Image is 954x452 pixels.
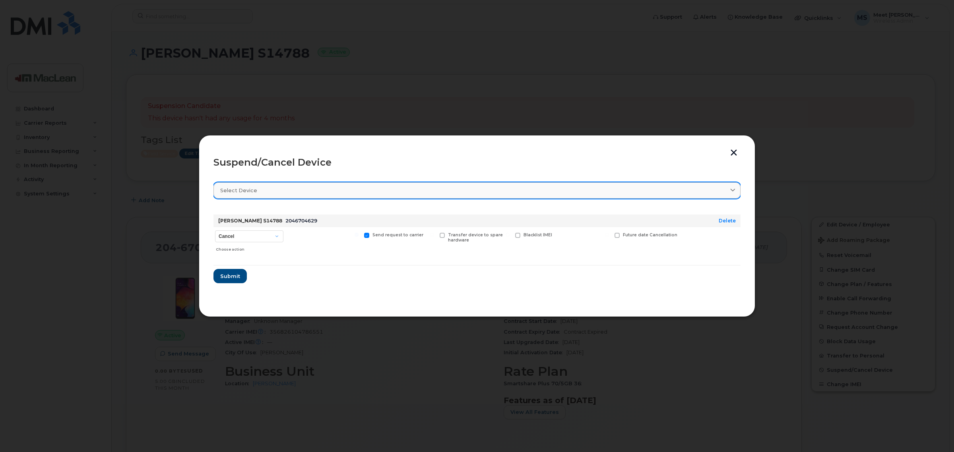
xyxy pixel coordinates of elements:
span: Select device [220,187,257,194]
span: Submit [220,272,240,280]
span: Transfer device to spare hardware [448,232,503,243]
a: Select device [213,182,741,199]
span: 2046704629 [285,218,317,224]
span: Send request to carrier [372,232,423,238]
input: Transfer device to spare hardware [430,233,434,237]
input: Future date Cancellation [605,233,609,237]
span: Blacklist IMEI [524,232,552,238]
strong: [PERSON_NAME] S14788 [218,218,282,224]
span: Future date Cancellation [623,232,677,238]
a: Delete [719,218,736,224]
input: Blacklist IMEI [506,233,510,237]
div: Choose action [216,243,283,253]
input: Send request to carrier [355,233,359,237]
button: Submit [213,269,247,283]
div: Suspend/Cancel Device [213,158,741,167]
